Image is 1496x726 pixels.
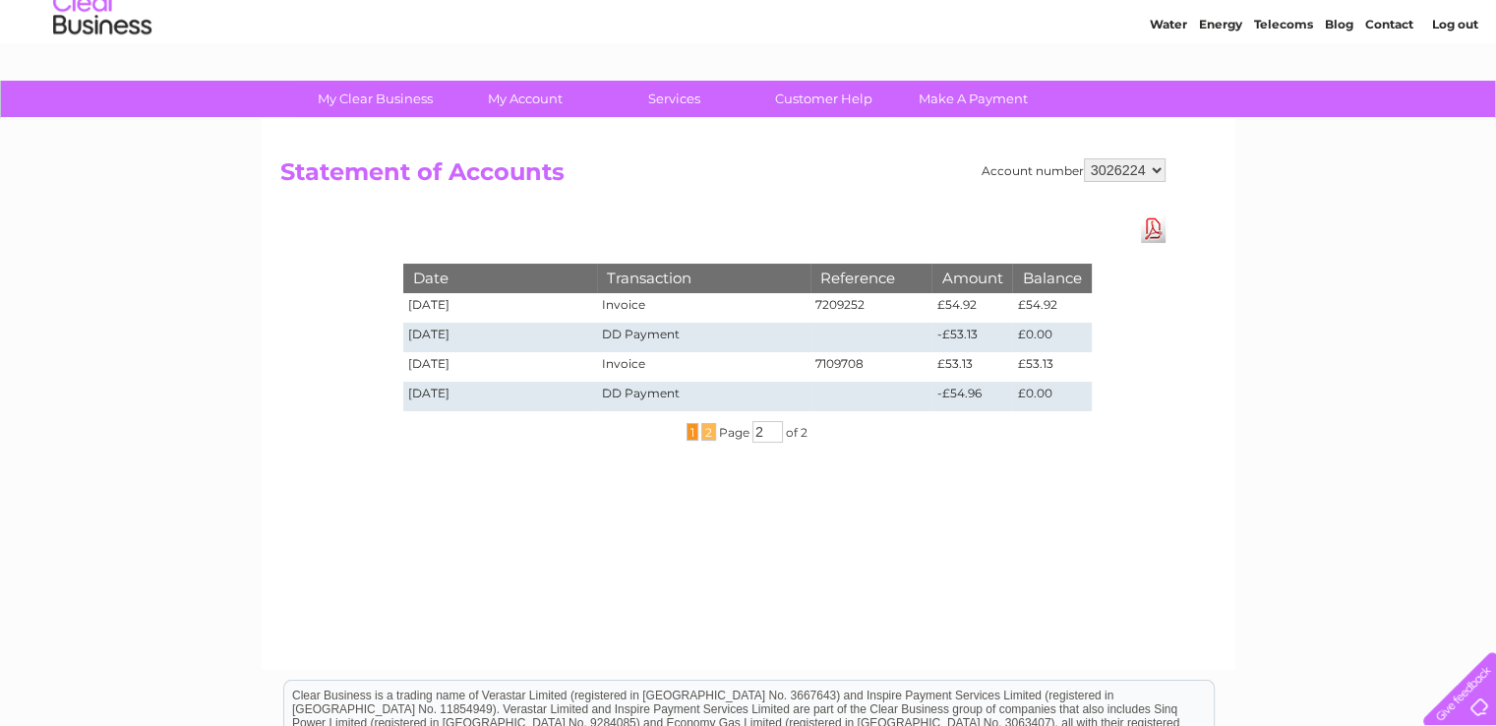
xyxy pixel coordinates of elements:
td: [DATE] [403,352,598,382]
h2: Statement of Accounts [280,158,1166,196]
span: 2 [801,425,808,440]
a: Energy [1199,84,1242,98]
td: 7209252 [810,293,932,323]
td: -£54.96 [931,382,1012,411]
td: 7109708 [810,352,932,382]
td: DD Payment [597,382,809,411]
td: Invoice [597,352,809,382]
span: Page [719,425,749,440]
a: Telecoms [1254,84,1313,98]
td: [DATE] [403,323,598,352]
th: Balance [1012,264,1091,292]
th: Reference [810,264,932,292]
img: logo.png [52,51,152,111]
span: 2 [701,423,716,441]
a: 0333 014 3131 [1125,10,1261,34]
th: Transaction [597,264,809,292]
td: £54.92 [931,293,1012,323]
td: £53.13 [931,352,1012,382]
a: Services [593,81,755,117]
th: Date [403,264,598,292]
td: [DATE] [403,382,598,411]
a: Customer Help [743,81,905,117]
a: My Clear Business [294,81,456,117]
th: Amount [931,264,1012,292]
td: £0.00 [1012,382,1091,411]
div: Account number [982,158,1166,182]
td: £54.92 [1012,293,1091,323]
span: 1 [687,423,698,441]
a: My Account [444,81,606,117]
td: [DATE] [403,293,598,323]
a: Make A Payment [892,81,1054,117]
td: DD Payment [597,323,809,352]
td: -£53.13 [931,323,1012,352]
a: Blog [1325,84,1353,98]
td: £53.13 [1012,352,1091,382]
div: Clear Business is a trading name of Verastar Limited (registered in [GEOGRAPHIC_DATA] No. 3667643... [284,11,1214,95]
a: Contact [1365,84,1413,98]
td: Invoice [597,293,809,323]
a: Download Pdf [1141,214,1166,243]
span: of [786,425,798,440]
a: Water [1150,84,1187,98]
a: Log out [1431,84,1477,98]
td: £0.00 [1012,323,1091,352]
